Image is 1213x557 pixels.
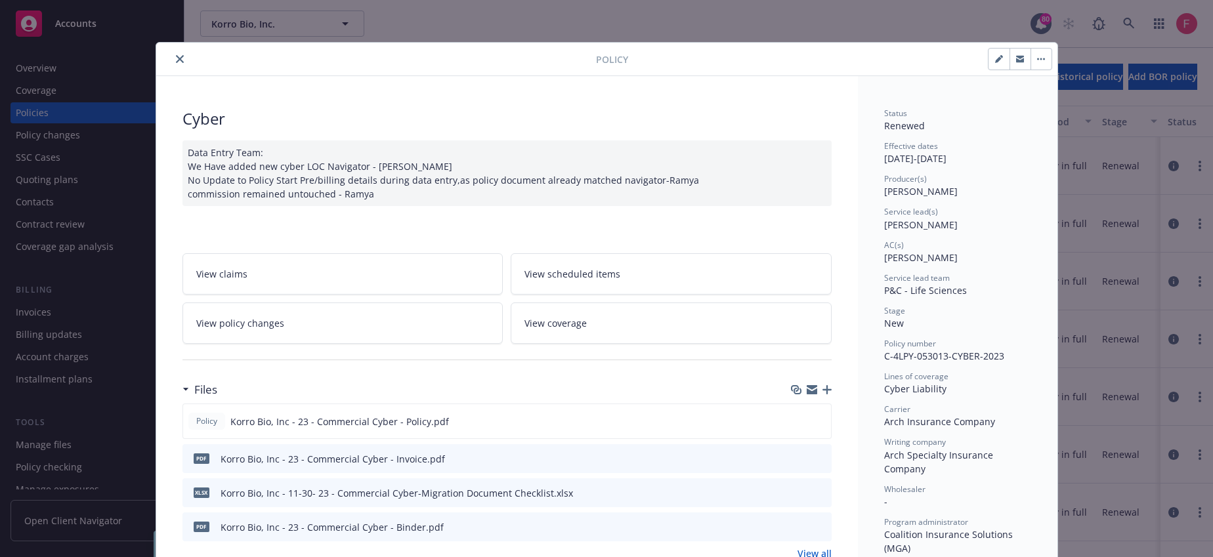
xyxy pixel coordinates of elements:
[182,381,217,398] div: Files
[884,140,1031,165] div: [DATE] - [DATE]
[884,206,938,217] span: Service lead(s)
[182,253,503,295] a: View claims
[884,317,904,329] span: New
[182,302,503,344] a: View policy changes
[172,51,188,67] button: close
[194,453,209,463] span: pdf
[794,520,804,534] button: download file
[884,239,904,251] span: AC(s)
[511,253,832,295] a: View scheduled items
[794,452,804,466] button: download file
[182,108,832,130] div: Cyber
[884,528,1015,554] span: Coalition Insurance Solutions (MGA)
[884,272,950,283] span: Service lead team
[884,251,958,264] span: [PERSON_NAME]
[884,284,967,297] span: P&C - Life Sciences
[196,316,284,330] span: View policy changes
[884,119,925,132] span: Renewed
[884,173,927,184] span: Producer(s)
[884,382,1031,396] div: Cyber Liability
[884,185,958,197] span: [PERSON_NAME]
[511,302,832,344] a: View coverage
[194,415,220,427] span: Policy
[884,449,996,475] span: Arch Specialty Insurance Company
[884,350,1004,362] span: C-4LPY-053013-CYBER-2023
[794,486,804,500] button: download file
[814,415,826,428] button: preview file
[221,486,573,500] div: Korro Bio, Inc - 11-30- 23 - Commercial Cyber-Migration Document Checklist.xlsx
[884,436,946,447] span: Writing company
[815,486,826,500] button: preview file
[194,487,209,497] span: xlsx
[884,108,907,119] span: Status
[596,52,628,66] span: Policy
[230,415,449,428] span: Korro Bio, Inc - 23 - Commercial Cyber - Policy.pdf
[194,381,217,398] h3: Files
[524,267,620,281] span: View scheduled items
[884,371,948,382] span: Lines of coverage
[884,338,936,349] span: Policy number
[221,520,444,534] div: Korro Bio, Inc - 23 - Commercial Cyber - Binder.pdf
[815,452,826,466] button: preview file
[884,305,905,316] span: Stage
[884,218,958,231] span: [PERSON_NAME]
[884,495,887,508] span: -
[884,484,926,495] span: Wholesaler
[884,140,938,152] span: Effective dates
[182,140,832,206] div: Data Entry Team: We Have added new cyber LOC Navigator - [PERSON_NAME] No Update to Policy Start ...
[815,520,826,534] button: preview file
[194,522,209,531] span: pdf
[884,516,968,527] span: Program administrator
[884,403,910,415] span: Carrier
[793,415,803,428] button: download file
[884,415,995,428] span: Arch Insurance Company
[524,316,587,330] span: View coverage
[196,267,247,281] span: View claims
[221,452,445,466] div: Korro Bio, Inc - 23 - Commercial Cyber - Invoice.pdf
